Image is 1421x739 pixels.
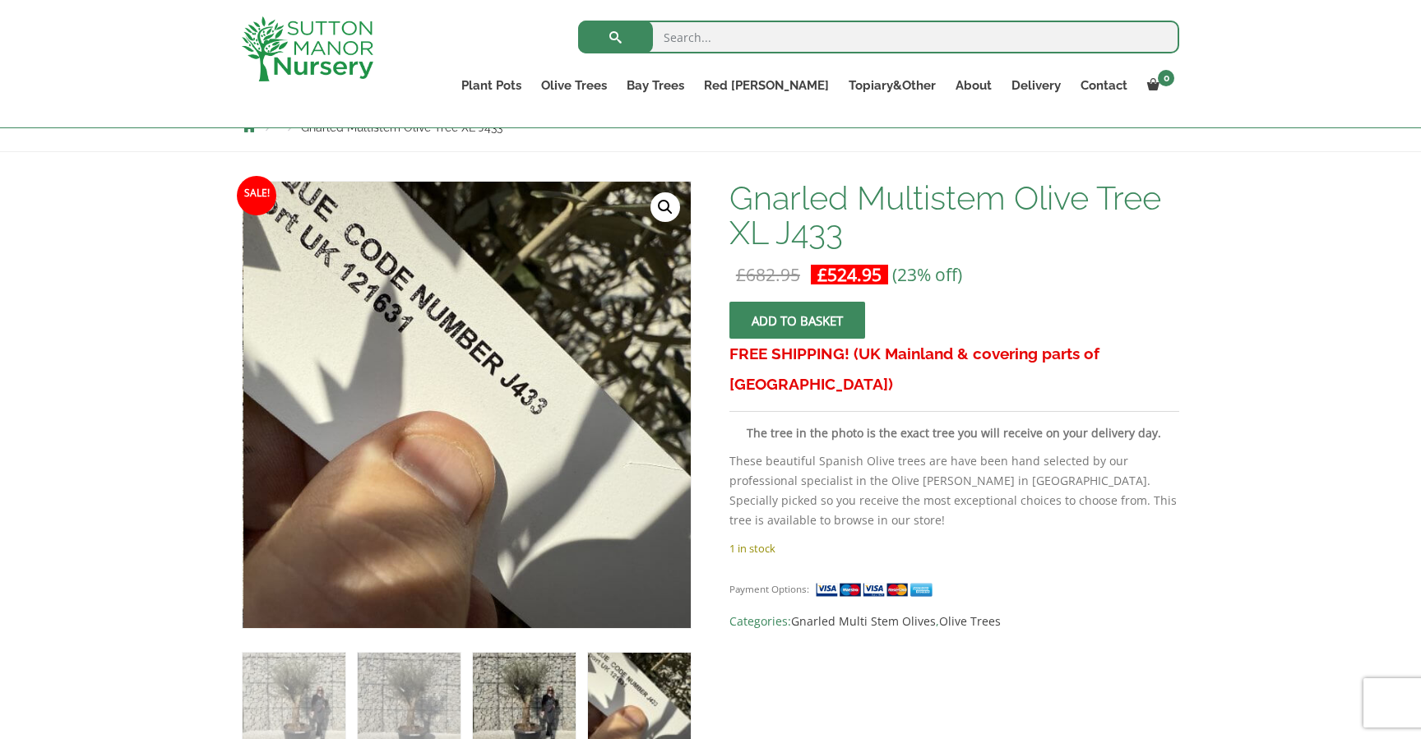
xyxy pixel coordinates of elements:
[694,74,839,97] a: Red [PERSON_NAME]
[892,263,962,286] span: (23% off)
[1071,74,1137,97] a: Contact
[736,263,800,286] bdi: 682.95
[747,425,1161,441] strong: The tree in the photo is the exact tree you will receive on your delivery day.
[729,538,1179,558] p: 1 in stock
[946,74,1002,97] a: About
[237,176,276,215] span: Sale!
[729,181,1179,250] h1: Gnarled Multistem Olive Tree XL J433
[242,120,1179,133] nav: Breadcrumbs
[1158,70,1174,86] span: 0
[815,581,938,598] img: payment supported
[817,263,827,286] span: £
[729,339,1179,400] h3: FREE SHIPPING! (UK Mainland & covering parts of [GEOGRAPHIC_DATA])
[939,613,1001,629] a: Olive Trees
[729,451,1179,530] p: These beautiful Spanish Olive trees are have been hand selected by our professional specialist in...
[729,302,865,339] button: Add to basket
[451,74,531,97] a: Plant Pots
[242,16,373,81] img: logo
[817,263,882,286] bdi: 524.95
[839,74,946,97] a: Topiary&Other
[791,613,936,629] a: Gnarled Multi Stem Olives
[578,21,1179,53] input: Search...
[617,74,694,97] a: Bay Trees
[729,612,1179,631] span: Categories: ,
[650,192,680,222] a: View full-screen image gallery
[1137,74,1179,97] a: 0
[736,263,746,286] span: £
[531,74,617,97] a: Olive Trees
[729,583,809,595] small: Payment Options:
[1002,74,1071,97] a: Delivery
